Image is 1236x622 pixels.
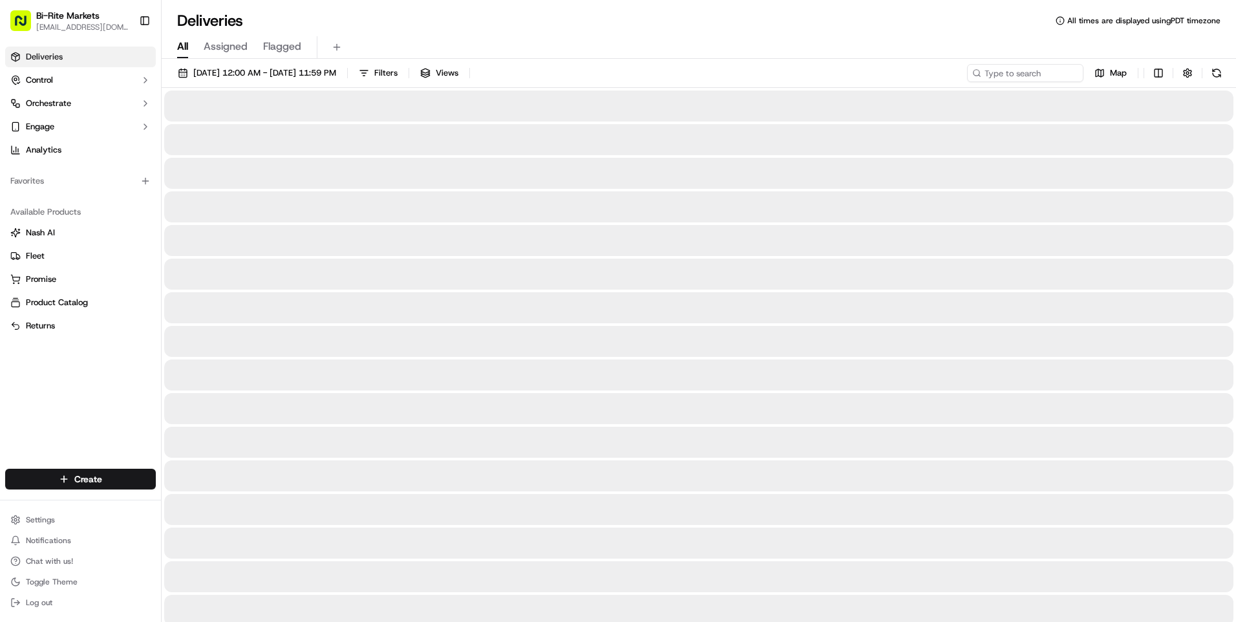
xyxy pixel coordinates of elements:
span: Control [26,74,53,86]
span: All [177,39,188,54]
button: Filters [353,64,403,82]
span: Engage [26,121,54,133]
button: Product Catalog [5,292,156,313]
button: Orchestrate [5,93,156,114]
span: Fleet [26,250,45,262]
button: Log out [5,594,156,612]
button: [EMAIL_ADDRESS][DOMAIN_NAME] [36,22,129,32]
button: Toggle Theme [5,573,156,591]
span: Deliveries [26,51,63,63]
a: Returns [10,320,151,332]
button: Settings [5,511,156,529]
a: Analytics [5,140,156,160]
button: Notifications [5,531,156,550]
span: Create [74,473,102,486]
span: Orchestrate [26,98,71,109]
span: Promise [26,273,56,285]
span: Chat with us! [26,556,73,566]
button: Returns [5,316,156,336]
a: Fleet [10,250,151,262]
span: Notifications [26,535,71,546]
button: Control [5,70,156,91]
span: Filters [374,67,398,79]
span: Log out [26,597,52,608]
span: Views [436,67,458,79]
button: Nash AI [5,222,156,243]
span: Assigned [204,39,248,54]
a: Product Catalog [10,297,151,308]
button: Promise [5,269,156,290]
span: Settings [26,515,55,525]
button: Bi-Rite Markets[EMAIL_ADDRESS][DOMAIN_NAME] [5,5,134,36]
button: Engage [5,116,156,137]
span: [DATE] 12:00 AM - [DATE] 11:59 PM [193,67,336,79]
h1: Deliveries [177,10,243,31]
span: All times are displayed using PDT timezone [1067,16,1220,26]
span: Flagged [263,39,301,54]
div: Available Products [5,202,156,222]
span: Product Catalog [26,297,88,308]
span: Nash AI [26,227,55,239]
a: Promise [10,273,151,285]
span: Toggle Theme [26,577,78,587]
span: Analytics [26,144,61,156]
button: Views [414,64,464,82]
button: Chat with us! [5,552,156,570]
button: [DATE] 12:00 AM - [DATE] 11:59 PM [172,64,342,82]
input: Type to search [967,64,1083,82]
a: Nash AI [10,227,151,239]
button: Fleet [5,246,156,266]
span: Returns [26,320,55,332]
button: Refresh [1208,64,1226,82]
button: Bi-Rite Markets [36,9,100,22]
button: Create [5,469,156,489]
button: Map [1089,64,1133,82]
div: Favorites [5,171,156,191]
span: Map [1110,67,1127,79]
a: Deliveries [5,47,156,67]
